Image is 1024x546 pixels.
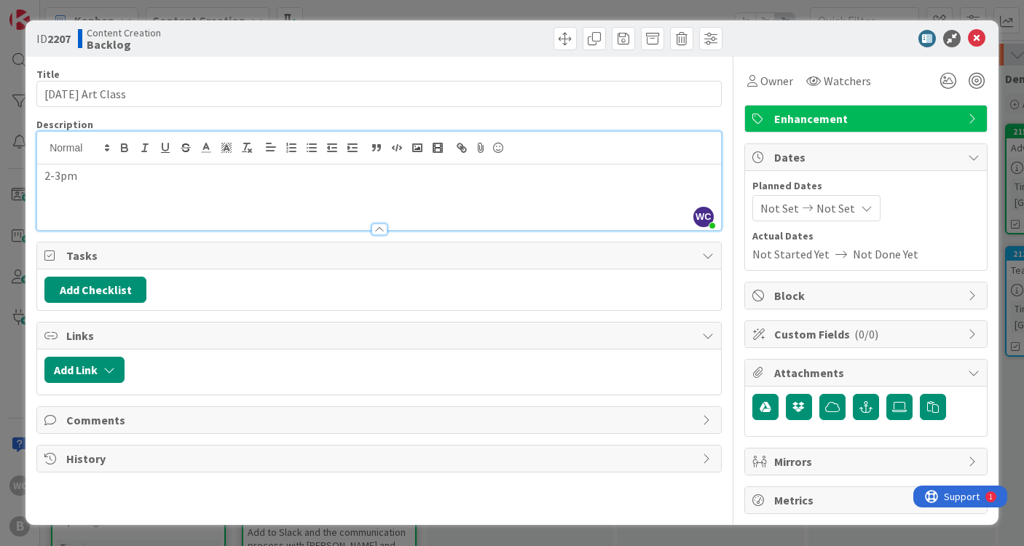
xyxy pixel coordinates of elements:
[44,277,146,303] button: Add Checklist
[774,364,961,381] span: Attachments
[816,199,855,217] span: Not Set
[774,491,961,509] span: Metrics
[87,27,161,39] span: Content Creation
[693,207,714,227] span: WC
[36,68,60,81] label: Title
[36,118,93,131] span: Description
[36,30,71,47] span: ID
[752,229,980,244] span: Actual Dates
[853,245,918,263] span: Not Done Yet
[87,39,161,50] b: Backlog
[774,325,961,343] span: Custom Fields
[44,357,125,383] button: Add Link
[31,2,66,20] span: Support
[66,450,695,467] span: History
[752,245,830,263] span: Not Started Yet
[774,453,961,470] span: Mirrors
[47,31,71,46] b: 2207
[774,287,961,304] span: Block
[66,411,695,429] span: Comments
[854,327,878,341] span: ( 0/0 )
[76,6,79,17] div: 1
[760,72,793,90] span: Owner
[760,199,799,217] span: Not Set
[36,81,722,107] input: type card name here...
[44,167,714,184] p: 2-3pm
[66,327,695,344] span: Links
[752,178,980,194] span: Planned Dates
[774,149,961,166] span: Dates
[774,110,961,127] span: Enhancement
[66,247,695,264] span: Tasks
[824,72,871,90] span: Watchers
